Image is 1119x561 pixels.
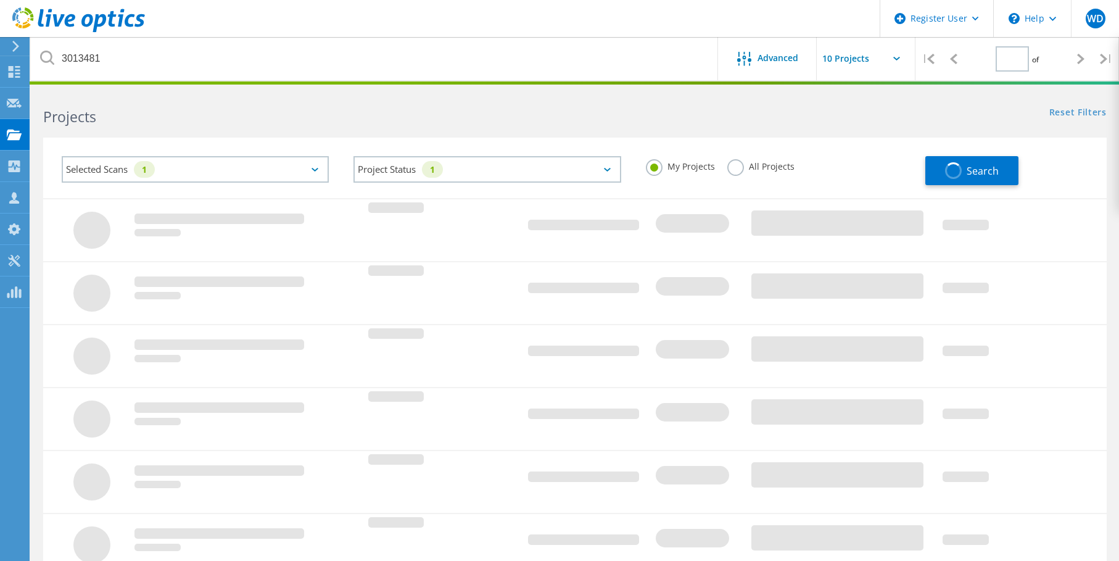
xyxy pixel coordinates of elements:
[12,26,145,35] a: Live Optics Dashboard
[1009,13,1020,24] svg: \n
[925,156,1018,185] button: Search
[43,107,96,127] b: Projects
[758,54,798,62] span: Advanced
[1032,54,1039,65] span: of
[134,161,155,178] div: 1
[646,159,715,171] label: My Projects
[727,159,795,171] label: All Projects
[31,37,719,80] input: Search projects by name, owner, ID, company, etc
[967,164,999,178] span: Search
[915,37,941,81] div: |
[62,156,329,183] div: Selected Scans
[353,156,621,183] div: Project Status
[1087,14,1104,23] span: WD
[1049,108,1107,118] a: Reset Filters
[1094,37,1119,81] div: |
[422,161,443,178] div: 1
